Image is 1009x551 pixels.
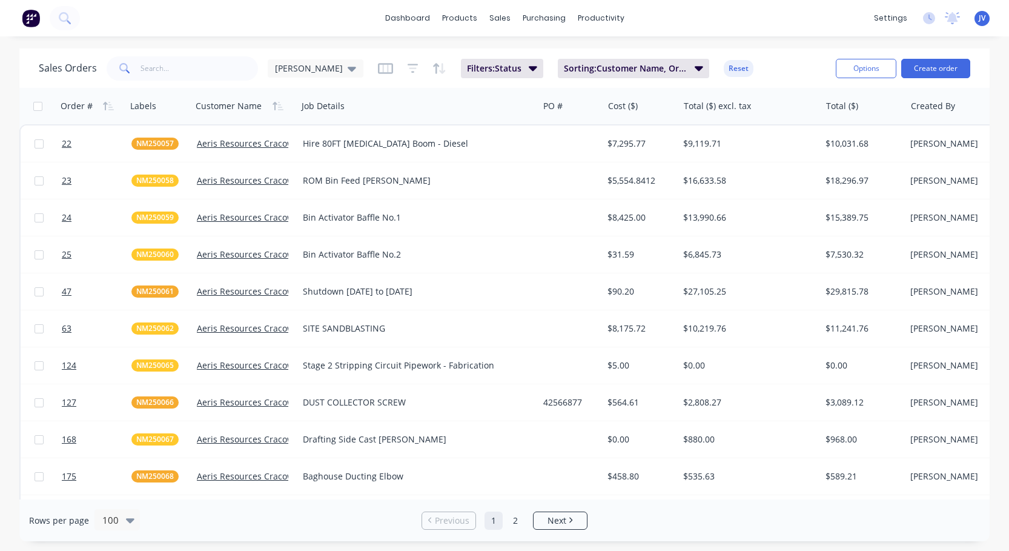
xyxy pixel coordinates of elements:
[303,433,522,446] div: Drafting Side Cast [PERSON_NAME]
[607,286,670,298] div: $90.20
[62,384,131,421] a: 127
[62,175,71,187] span: 23
[197,396,342,408] a: Aeris Resources Cracow Operations
[825,322,896,335] div: $11,241.76
[910,286,985,298] div: [PERSON_NAME]
[131,470,179,483] button: NM250068
[62,286,71,298] span: 47
[724,60,753,77] button: Reset
[485,512,503,530] a: Page 1 is your current page
[197,286,342,297] a: Aeris Resources Cracow Operations
[29,515,89,527] span: Rows per page
[62,273,131,310] a: 47
[62,421,131,458] a: 168
[197,359,342,371] a: Aeris Resources Cracow Operations
[683,470,809,483] div: $535.63
[61,100,93,112] div: Order #
[136,322,174,335] span: NM250062
[607,359,670,372] div: $5.00
[62,495,131,532] a: 181
[435,515,469,527] span: Previous
[62,212,71,224] span: 24
[901,59,970,78] button: Create order
[62,162,131,199] a: 23
[62,396,76,409] span: 127
[607,470,670,483] div: $458.80
[303,212,522,224] div: Bin Activator Baffle No.1
[422,515,475,527] a: Previous page
[62,458,131,495] a: 175
[607,249,670,261] div: $31.59
[825,359,896,372] div: $0.00
[683,433,809,446] div: $880.00
[683,212,809,224] div: $13,990.66
[683,359,809,372] div: $0.00
[910,175,985,187] div: [PERSON_NAME]
[461,59,543,78] button: Filters:Status
[379,9,436,27] a: dashboard
[543,100,563,112] div: PO #
[910,359,985,372] div: [PERSON_NAME]
[131,175,179,187] button: NM250058
[607,212,670,224] div: $8,425.00
[607,396,670,409] div: $564.61
[62,310,131,347] a: 63
[303,359,522,372] div: Stage 2 Stripping Circuit Pipework - Fabrication
[131,286,179,298] button: NM250061
[141,56,259,81] input: Search...
[131,212,179,224] button: NM250059
[303,249,522,261] div: Bin Activator Baffle No.2
[825,175,896,187] div: $18,296.97
[558,59,709,78] button: Sorting:Customer Name, Order #
[825,138,896,150] div: $10,031.68
[910,396,985,409] div: [PERSON_NAME]
[303,396,522,409] div: DUST COLLECTOR SCREW
[131,322,179,335] button: NM250062
[130,100,156,112] div: Labels
[534,515,587,527] a: Next page
[136,249,174,261] span: NM250060
[62,249,71,261] span: 25
[825,286,896,298] div: $29,815.78
[825,433,896,446] div: $968.00
[275,62,343,75] span: [PERSON_NAME]
[683,175,809,187] div: $16,633.58
[517,9,572,27] div: purchasing
[910,249,985,261] div: [PERSON_NAME]
[572,9,630,27] div: productivity
[608,100,638,112] div: Cost ($)
[836,59,896,78] button: Options
[62,359,76,372] span: 124
[826,100,858,112] div: Total ($)
[303,175,522,187] div: ROM Bin Feed [PERSON_NAME]
[131,359,179,372] button: NM250065
[467,62,521,75] span: Filters: Status
[683,322,809,335] div: $10,219.76
[910,138,985,150] div: [PERSON_NAME]
[483,9,517,27] div: sales
[62,199,131,236] a: 24
[197,433,342,445] a: Aeris Resources Cracow Operations
[979,13,985,24] span: JV
[136,396,174,409] span: NM250066
[62,236,131,273] a: 25
[436,9,483,27] div: products
[548,515,566,527] span: Next
[197,322,342,334] a: Aeris Resources Cracow Operations
[910,212,985,224] div: [PERSON_NAME]
[197,212,342,223] a: Aeris Resources Cracow Operations
[868,9,913,27] div: settings
[607,322,670,335] div: $8,175.72
[136,212,174,224] span: NM250059
[911,100,955,112] div: Created By
[197,249,342,260] a: Aeris Resources Cracow Operations
[136,138,174,150] span: NM250057
[62,322,71,335] span: 63
[62,347,131,384] a: 124
[197,175,342,186] a: Aeris Resources Cracow Operations
[607,433,670,446] div: $0.00
[22,9,40,27] img: Factory
[136,286,174,298] span: NM250061
[303,322,522,335] div: SITE SANDBLASTING
[543,396,595,409] div: 42566877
